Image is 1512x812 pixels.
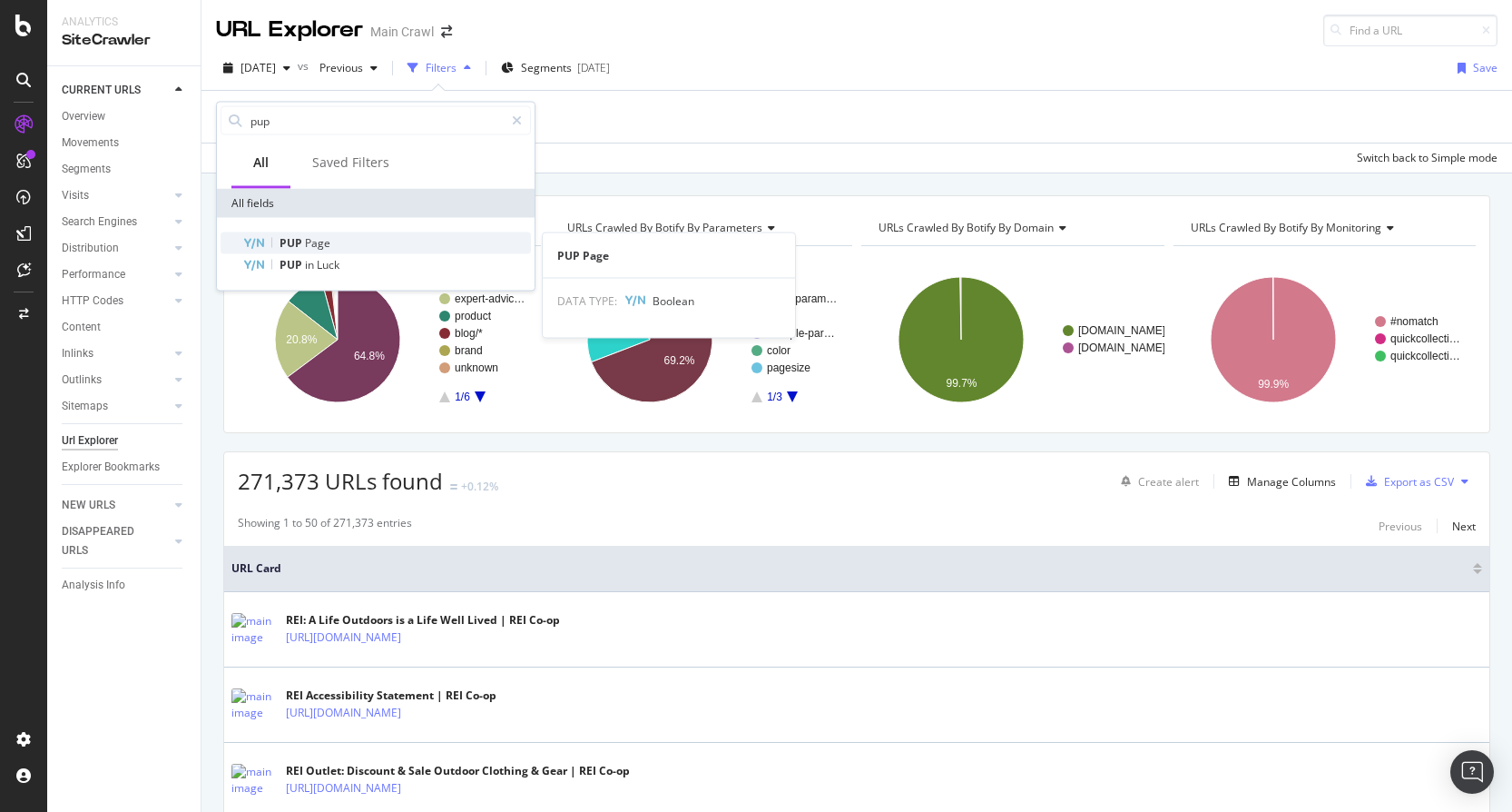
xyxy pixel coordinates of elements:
[879,220,1054,235] span: URLs Crawled By Botify By domain
[1258,378,1289,391] text: 99.9%
[312,54,385,83] button: Previous
[62,318,188,337] a: Content
[400,54,478,83] button: Filters
[550,261,853,419] svg: A chart.
[62,431,188,451] a: Url Explorer
[280,257,305,272] span: PUP
[62,576,125,595] div: Analysis Info
[317,257,339,272] span: Luck
[1323,15,1497,46] input: Find a URL
[1450,750,1494,794] div: Open Intercom Messenger
[286,629,401,647] a: [URL][DOMAIN_NAME]
[767,292,837,305] text: other-param…
[1191,220,1381,235] span: URLs Crawled By Botify By monitoring
[1390,350,1460,362] text: quickcollecti…
[62,15,186,30] div: Analytics
[455,292,525,305] text: expert-advic…
[62,265,170,284] a: Performance
[946,377,977,390] text: 99.7%
[238,261,541,419] div: A chart.
[1379,515,1422,537] button: Previous
[305,257,317,272] span: in
[1450,54,1497,83] button: Save
[62,397,108,416] div: Sitemaps
[455,361,498,374] text: unknown
[62,81,170,100] a: CURRENT URLS
[1138,474,1199,490] div: Create alert
[1114,467,1199,496] button: Create alert
[62,239,170,258] a: Distribution
[767,327,835,340] text: multiple-par…
[62,134,188,153] a: Movements
[298,58,312,74] span: vs
[62,496,115,515] div: NEW URLS
[286,333,317,346] text: 20.8%
[253,153,269,172] div: All
[521,60,572,75] span: Segments
[450,484,457,490] img: Equal
[62,344,93,363] div: Inlinks
[62,431,118,451] div: Url Explorer
[62,458,188,477] a: Explorer Bookmarks
[62,186,170,205] a: Visits
[286,763,630,779] div: REI Outlet: Discount & Sale Outdoor Clothing & Gear | REI Co-op
[370,23,434,41] div: Main Crawl
[1473,60,1497,75] div: Save
[62,239,119,258] div: Distribution
[216,54,298,83] button: [DATE]
[875,213,1148,243] h4: URLs Crawled By Botify By domain
[767,391,782,403] text: 1/3
[280,235,305,251] span: PUP
[62,160,111,179] div: Segments
[231,613,277,646] img: main image
[1078,342,1165,354] text: [DOMAIN_NAME]
[62,292,123,311] div: HTTP Codes
[455,344,483,357] text: brand
[767,344,790,357] text: color
[1173,261,1477,419] svg: A chart.
[577,60,610,75] div: [DATE]
[455,310,492,322] text: product
[1390,315,1438,328] text: #nomatch
[62,344,170,363] a: Inlinks
[1187,213,1460,243] h4: URLs Crawled By Botify By monitoring
[286,612,560,629] div: REI: A Life Outdoors is a Life Well Lived | REI Co-op
[231,764,277,797] img: main image
[494,54,617,83] button: Segments[DATE]
[286,779,401,797] a: [URL][DOMAIN_NAME]
[62,107,188,126] a: Overview
[861,261,1164,419] div: A chart.
[62,81,141,100] div: CURRENT URLS
[62,265,125,284] div: Performance
[767,361,810,374] text: pagesize
[1452,519,1476,534] div: Next
[62,292,170,311] a: HTTP Codes
[216,15,363,45] div: URL Explorer
[238,466,443,496] span: 271,373 URLs found
[312,60,363,75] span: Previous
[567,220,762,235] span: URLs Crawled By Botify By parameters
[1247,474,1336,490] div: Manage Columns
[1379,519,1422,534] div: Previous
[455,327,483,340] text: blog/*
[286,688,496,704] div: REI Accessibility Statement | REI Co-op
[1078,324,1193,337] text: [DOMAIN_NAME][URL]
[286,704,401,722] a: [URL][DOMAIN_NAME]
[62,134,119,153] div: Movements
[1357,150,1497,165] div: Switch back to Simple mode
[1390,332,1460,345] text: quickcollecti…
[62,213,170,232] a: Search Engines
[1350,144,1497,173] button: Switch back to Simple mode
[62,107,105,126] div: Overview
[62,186,89,205] div: Visits
[1452,515,1476,537] button: Next
[62,371,102,390] div: Outlinks
[231,688,277,721] img: main image
[312,153,389,172] div: Saved Filters
[217,189,535,218] div: All fields
[62,371,170,390] a: Outlinks
[653,293,694,309] span: Boolean
[426,60,457,75] div: Filters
